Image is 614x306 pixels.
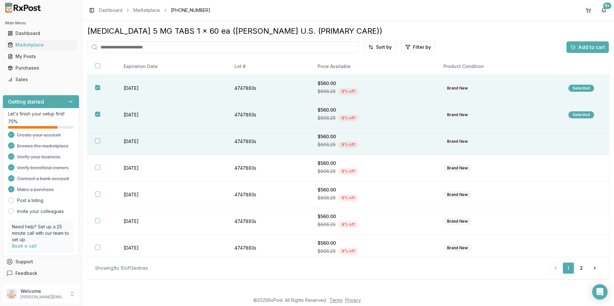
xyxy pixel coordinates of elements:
[116,58,226,75] th: Expiration Date
[227,208,310,235] td: 4747893s
[116,235,226,261] td: [DATE]
[3,3,44,13] img: RxPost Logo
[87,26,609,36] div: [MEDICAL_DATA] 5 MG TABS 1 x 60 ea ([PERSON_NAME] U.S. (PRIMARY CARE))
[3,74,79,85] button: Sales
[5,62,77,74] a: Purchases
[566,41,609,53] button: Add to cart
[318,115,336,121] span: $606.29
[227,102,310,128] td: 4747893s
[568,85,594,92] div: Selected
[8,65,74,71] div: Purchases
[8,118,18,125] span: 75 %
[116,155,226,182] td: [DATE]
[318,248,336,254] span: $606.29
[5,39,77,51] a: Marketplace
[3,40,79,50] button: Marketplace
[17,186,54,193] span: Make a purchase
[364,41,396,53] button: Sort by
[5,51,77,62] a: My Posts
[318,195,336,201] span: $606.29
[8,30,74,37] div: Dashboard
[116,182,226,208] td: [DATE]
[318,213,428,220] div: $560.00
[5,21,77,26] h2: Main Menu
[338,141,358,148] div: 8 % off
[443,191,471,198] div: Brand New
[318,80,428,87] div: $560.00
[17,208,64,215] a: Invite your colleagues
[227,155,310,182] td: 4747893s
[3,51,79,62] button: My Posts
[5,28,77,39] a: Dashboard
[338,168,358,175] div: 8 % off
[171,7,210,13] span: [PHONE_NUMBER]
[17,154,60,160] span: Verify your business
[443,244,471,251] div: Brand New
[21,288,65,294] p: Welcome
[588,262,601,274] a: Go to next page
[401,41,435,53] button: Filter by
[575,262,587,274] a: 2
[227,58,310,75] th: Lot #
[318,88,336,95] span: $606.29
[443,218,471,225] div: Brand New
[318,168,336,174] span: $606.29
[443,85,471,92] div: Brand New
[443,111,471,118] div: Brand New
[17,165,69,171] span: Verify beneficial owners
[227,75,310,102] td: 4747893s
[8,98,44,106] h3: Getting started
[3,268,79,279] button: Feedback
[8,42,74,48] div: Marketplace
[443,138,471,145] div: Brand New
[15,270,37,276] span: Feedback
[578,43,605,51] span: Add to cart
[116,102,226,128] td: [DATE]
[6,289,17,299] img: User avatar
[592,284,608,300] div: Open Intercom Messenger
[329,297,343,303] a: Terms
[338,248,358,255] div: 8 % off
[310,58,435,75] th: Price Available
[603,3,611,9] div: 9+
[318,133,428,140] div: $560.00
[99,7,210,13] nav: breadcrumb
[318,240,428,246] div: $560.00
[8,53,74,60] div: My Posts
[443,165,471,172] div: Brand New
[17,197,43,204] a: Post a listing
[95,265,148,271] div: Showing 1 to 10 of 13 entries
[318,141,336,148] span: $606.29
[413,44,431,50] span: Filter by
[116,75,226,102] td: [DATE]
[227,182,310,208] td: 4747893s
[550,262,601,274] nav: pagination
[568,111,594,118] div: Selected
[318,160,428,166] div: $560.00
[116,128,226,155] td: [DATE]
[8,76,74,83] div: Sales
[599,5,609,15] button: 9+
[318,187,428,193] div: $560.00
[12,243,37,249] a: Book a call
[376,44,392,50] span: Sort by
[563,262,574,274] a: 1
[8,111,74,117] p: Let's finish your setup first!
[338,221,358,228] div: 8 % off
[5,74,77,85] a: Sales
[338,115,358,122] div: 8 % off
[227,235,310,261] td: 4747893s
[133,7,160,13] a: Marketplace
[17,143,69,149] span: Browse the marketplace
[17,132,61,138] span: Create your account
[3,63,79,73] button: Purchases
[318,221,336,228] span: $606.29
[318,107,428,113] div: $560.00
[3,28,79,38] button: Dashboard
[12,224,70,243] p: Need help? Set up a 25 minute call with our team to set up.
[338,88,358,95] div: 8 % off
[338,194,358,201] div: 8 % off
[436,58,561,75] th: Product Condition
[3,256,79,268] button: Support
[99,7,122,13] a: Dashboard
